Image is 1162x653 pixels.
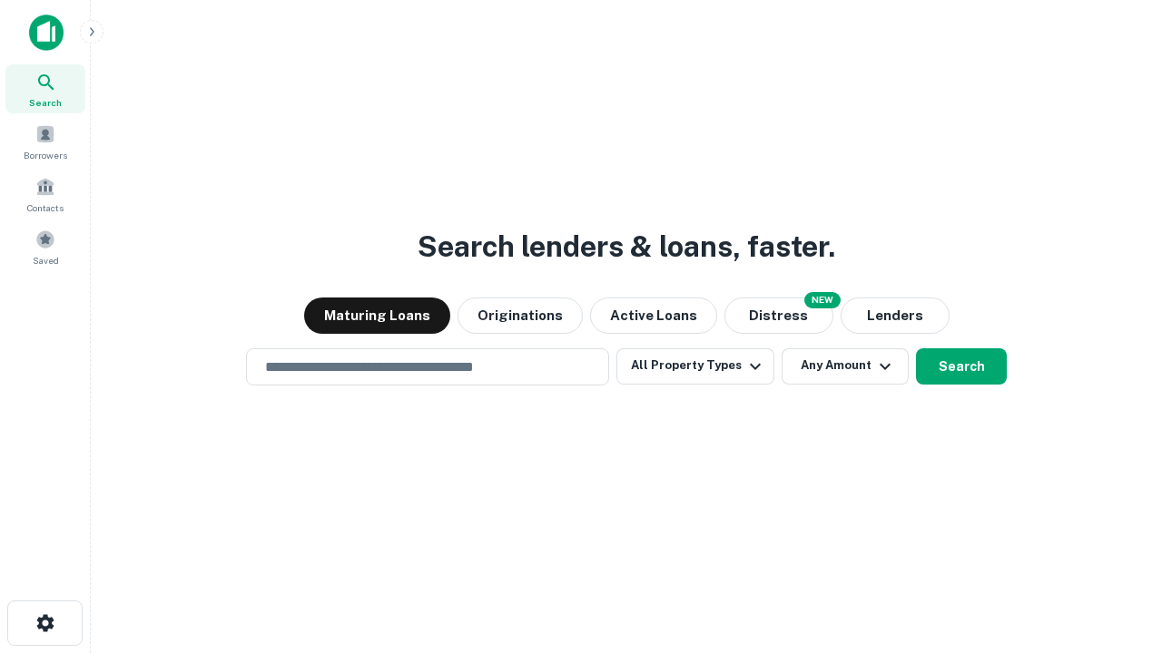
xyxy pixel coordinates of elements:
span: Contacts [27,200,64,215]
h3: Search lenders & loans, faster. [418,225,835,268]
a: Contacts [5,170,85,219]
iframe: Chat Widget [1071,508,1162,595]
button: Search [916,348,1007,385]
button: Originations [458,297,583,334]
span: Saved [33,253,59,268]
button: Lenders [841,297,950,334]
span: Borrowers [24,148,67,162]
button: All Property Types [616,348,774,385]
button: Any Amount [782,348,909,385]
button: Active Loans [590,297,717,334]
a: Borrowers [5,117,85,166]
div: NEW [804,292,841,308]
button: Maturing Loans [304,297,450,334]
span: Search [29,95,62,110]
a: Saved [5,222,85,271]
button: Search distressed loans with lien and other non-mortgage details. [724,297,833,334]
a: Search [5,64,85,113]
img: capitalize-icon.png [29,15,64,51]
